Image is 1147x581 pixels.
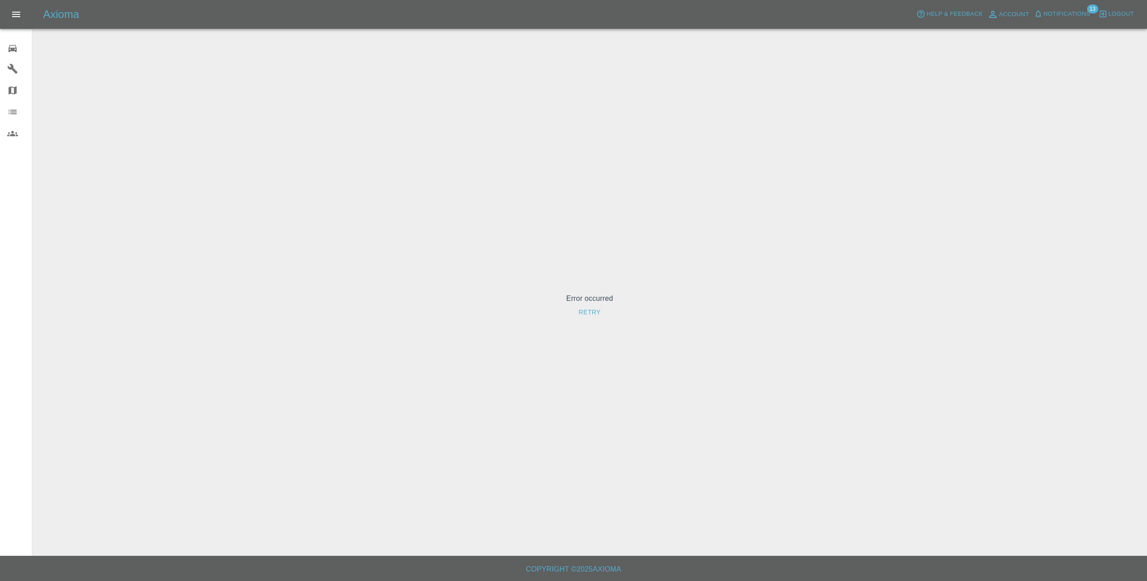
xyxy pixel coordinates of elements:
[575,304,604,321] button: Retry
[1044,9,1090,19] span: Notifications
[1087,4,1098,13] span: 13
[914,7,985,21] button: Help & Feedback
[926,9,983,19] span: Help & Feedback
[566,293,613,304] p: Error occurred
[999,9,1029,20] span: Account
[985,7,1031,22] a: Account
[1108,9,1134,19] span: Logout
[43,7,79,22] h5: Axioma
[1096,7,1136,21] button: Logout
[5,4,27,25] button: Open drawer
[1031,7,1093,21] button: Notifications
[7,563,1140,576] h6: Copyright © 2025 Axioma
